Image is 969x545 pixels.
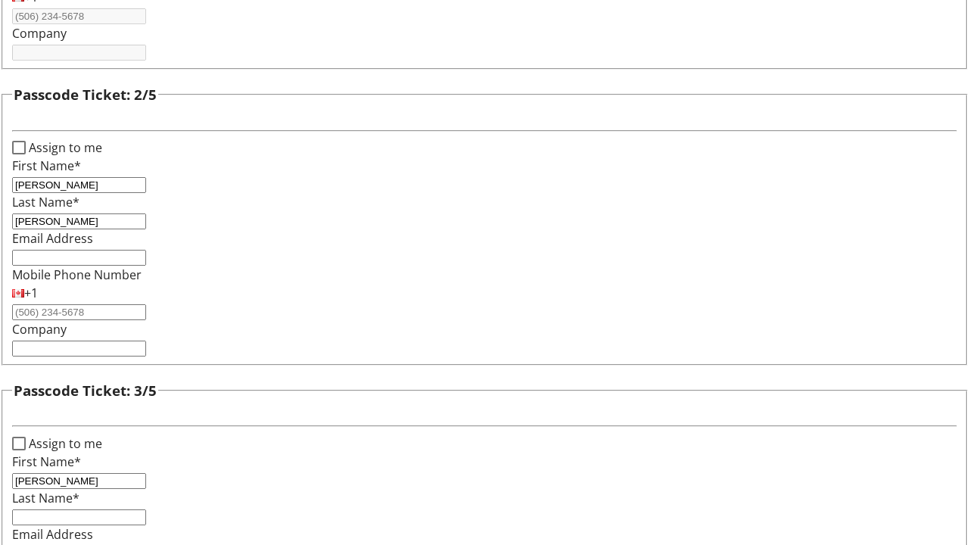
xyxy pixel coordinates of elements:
[14,84,157,105] h3: Passcode Ticket: 2/5
[26,434,102,453] label: Assign to me
[12,8,146,24] input: (506) 234-5678
[12,25,67,42] label: Company
[12,453,81,470] label: First Name*
[12,490,79,506] label: Last Name*
[26,139,102,157] label: Assign to me
[12,266,142,283] label: Mobile Phone Number
[12,526,93,543] label: Email Address
[12,321,67,338] label: Company
[12,157,81,174] label: First Name*
[12,194,79,210] label: Last Name*
[12,230,93,247] label: Email Address
[14,380,157,401] h3: Passcode Ticket: 3/5
[12,304,146,320] input: (506) 234-5678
